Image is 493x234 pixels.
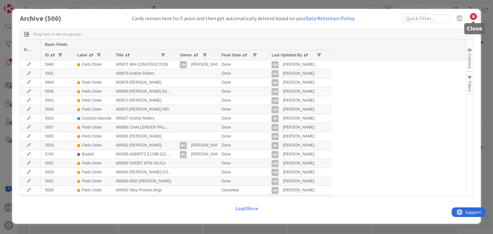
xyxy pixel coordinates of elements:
div: Cancelled [218,195,268,204]
div: 5935 [41,132,73,141]
div: 5929 [41,195,73,204]
button: Load More [231,203,262,214]
div: Done [218,96,268,105]
div: 400632 [PERSON_NAME] [112,141,176,150]
span: Drag here to set row groups [33,32,81,37]
div: uh [272,178,279,185]
div: 5939 [41,105,73,114]
div: uh [272,196,279,203]
div: 5930 [41,186,73,195]
div: Parts Order [82,186,102,194]
div: [PERSON_NAME] [283,186,315,194]
div: 400668 [PERSON_NAME] E602D [112,87,176,96]
h5: Close [467,26,482,32]
div: [PERSON_NAME] [283,141,315,149]
div: [PERSON_NAME] [191,150,223,158]
div: 400673 [PERSON_NAME] [112,96,176,105]
span: Title [116,53,123,57]
div: [PERSON_NAME] [283,61,315,69]
div: Done [218,141,268,150]
div: [PERSON_NAME] [283,132,315,140]
div: [PERSON_NAME] [283,114,315,122]
div: 5941 [41,96,73,105]
div: uh [272,97,279,104]
div: JK [272,115,279,122]
div: Parts Order [82,132,102,140]
div: Done [218,105,268,114]
div: Contract Manufacturing [82,114,122,122]
div: Done [218,60,268,69]
span: Label [77,53,87,57]
div: 400659 SHORT MTN SILICA [112,159,176,168]
div: 5940 [41,60,73,69]
div: 5931 [41,177,73,186]
div: Done [218,123,268,132]
div: Done [218,69,268,78]
div: 400671 WH CONSTRUCTION [112,60,176,69]
div: Row Groups [33,32,81,37]
div: 5944 [41,78,73,87]
div: uh [272,88,279,95]
div: Parts Order [82,96,102,104]
div: 400658 MSD [PERSON_NAME] [112,177,176,186]
div: 400651 [PERSON_NAME] [112,195,176,204]
div: Done [218,150,268,159]
div: 5938 [41,87,73,96]
span: Last Updated By [272,53,302,57]
div: Parts Order [82,177,102,185]
div: [PERSON_NAME] [283,177,315,185]
div: [PERSON_NAME] [283,159,315,167]
div: Parts Order [82,88,102,96]
div: Done [218,78,268,87]
div: 5740 [41,150,73,159]
div: 400627 Andritz Rollers [112,114,176,123]
div: [PERSON_NAME] Course [191,141,236,149]
a: Data Retention Policy [306,15,354,21]
span: Filters [467,81,472,92]
div: Bucket [82,150,94,158]
div: [PERSON_NAME] [283,79,315,87]
div: [PERSON_NAME] [191,61,223,69]
div: 5919 [41,141,73,150]
span: Owner [180,53,192,57]
div: 5937 [41,123,73,132]
span: Columns [467,54,472,69]
div: 5932 [41,159,73,168]
div: [PERSON_NAME] [283,150,315,158]
div: uh [272,70,279,77]
div: Done [218,114,268,123]
div: [PERSON_NAME] [283,96,315,104]
div: uh [272,151,279,158]
div: 400649 [PERSON_NAME] COORS [112,168,176,177]
div: Done [218,168,268,177]
div: uh [272,187,279,194]
div: Parts Order [82,159,102,167]
div: NC [180,142,187,149]
div: Cancelled [218,186,268,195]
div: MJ [180,151,187,158]
div: [PERSON_NAME] [283,195,315,203]
div: Done [218,159,268,168]
div: Done [218,177,268,186]
div: [PERSON_NAME] [283,88,315,96]
div: uh [272,133,279,140]
div: 5915 [41,114,73,123]
div: 400665 CHALLENGER PALLET E601D USE NORD PN [112,123,176,132]
div: [PERSON_NAME] [283,70,315,78]
div: uh [272,79,279,86]
input: Quick Filter... [402,14,451,22]
div: Parts Order [82,61,102,69]
div: Parts Order [82,105,102,113]
div: uh [272,169,279,176]
div: Parts Order [82,79,102,87]
div: 400661 [PERSON_NAME] [112,132,176,141]
div: uh [180,61,187,68]
div: 400652 Alloy Process Brgs [112,186,176,195]
div: uh [272,124,279,131]
div: Parts Order [82,123,102,131]
div: uh [272,61,279,68]
h1: Archive ( 500 ) [20,14,84,22]
div: uh [272,160,279,167]
span: Edit [24,47,31,52]
div: [PERSON_NAME] [283,105,315,113]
